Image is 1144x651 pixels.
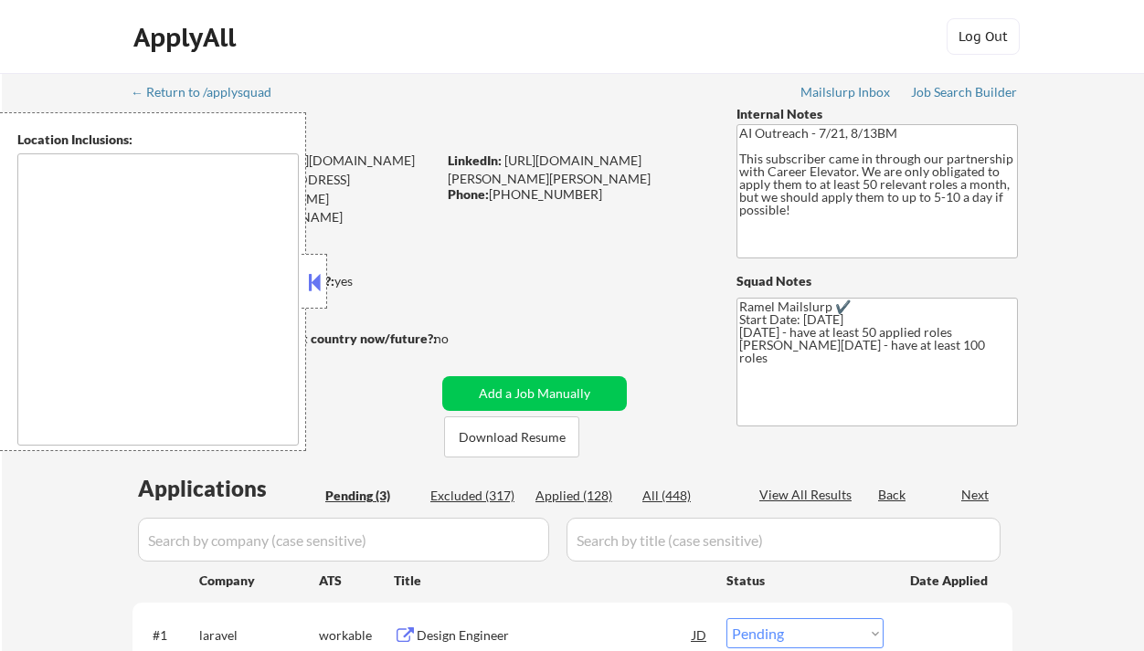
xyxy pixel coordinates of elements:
input: Search by title (case sensitive) [567,518,1001,562]
button: Download Resume [444,416,579,457]
div: Date Applied [910,572,990,590]
div: Location Inclusions: [17,131,299,149]
div: ATS [319,572,394,590]
div: Back [878,486,907,504]
div: ← Return to /applysquad [131,86,289,99]
div: laravel [199,626,319,645]
button: Add a Job Manually [442,376,627,411]
div: Pending (3) [325,487,417,505]
strong: Phone: [448,186,489,202]
a: ← Return to /applysquad [131,85,289,103]
a: Mailslurp Inbox [800,85,892,103]
div: Applications [138,478,319,499]
div: All (448) [642,487,734,505]
button: Log Out [947,18,1020,55]
div: workable [319,626,394,645]
div: Status [726,563,884,596]
div: JD [691,618,709,651]
div: Internal Notes [736,105,1018,123]
div: Mailslurp Inbox [800,86,892,99]
div: Applied (128) [535,487,627,505]
strong: LinkedIn: [448,152,502,168]
div: Company [199,572,319,590]
div: no [434,330,486,348]
div: Title [394,572,709,590]
div: ApplyAll [133,22,241,53]
input: Search by company (case sensitive) [138,518,549,562]
div: Job Search Builder [911,86,1018,99]
div: Design Engineer [417,626,693,645]
div: View All Results [759,486,857,504]
div: [PHONE_NUMBER] [448,185,706,204]
div: #1 [153,626,185,645]
div: Next [961,486,990,504]
a: [URL][DOMAIN_NAME][PERSON_NAME][PERSON_NAME] [448,152,651,186]
div: Excluded (317) [430,487,522,505]
div: Squad Notes [736,272,1018,290]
